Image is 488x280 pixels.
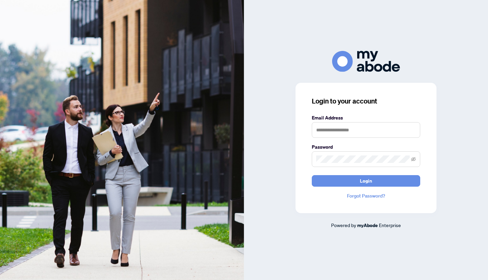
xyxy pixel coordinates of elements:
span: eye-invisible [411,157,416,162]
label: Email Address [312,114,420,122]
a: myAbode [357,222,378,229]
h3: Login to your account [312,96,420,106]
label: Password [312,143,420,151]
span: Enterprise [379,222,401,228]
span: Login [360,175,372,186]
button: Login [312,175,420,187]
img: ma-logo [332,51,400,72]
span: Powered by [331,222,356,228]
a: Forgot Password? [312,192,420,200]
